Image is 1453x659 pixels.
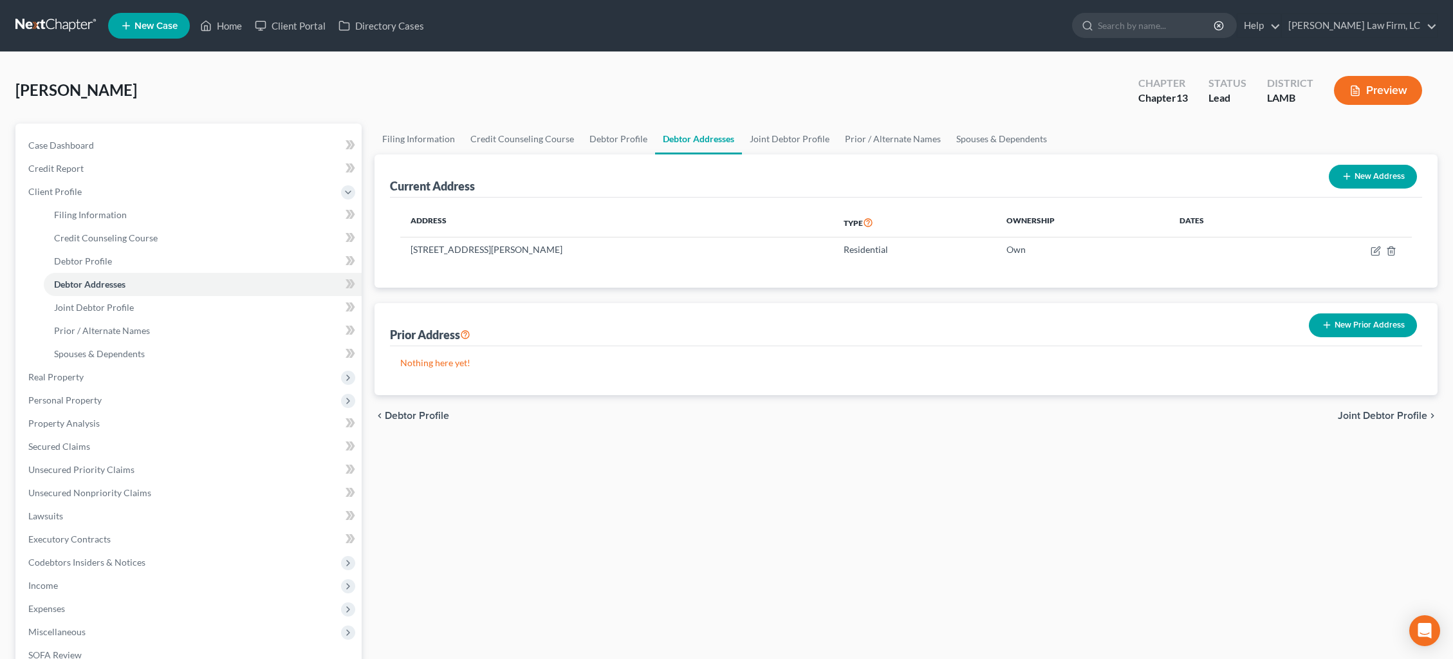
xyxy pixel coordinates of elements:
span: Debtor Profile [385,411,449,421]
a: Unsecured Priority Claims [18,458,362,481]
div: Chapter [1138,76,1188,91]
a: Case Dashboard [18,134,362,157]
span: Income [28,580,58,591]
a: Debtor Addresses [44,273,362,296]
p: Nothing here yet! [400,357,1412,369]
span: Spouses & Dependents [54,348,145,359]
span: Joint Debtor Profile [1338,411,1427,421]
a: Debtor Profile [44,250,362,273]
span: Lawsuits [28,510,63,521]
td: Residential [833,237,997,262]
button: Preview [1334,76,1422,105]
a: Spouses & Dependents [44,342,362,366]
a: Filing Information [44,203,362,227]
a: Credit Report [18,157,362,180]
a: Spouses & Dependents [949,124,1055,154]
a: Credit Counseling Course [463,124,582,154]
a: Prior / Alternate Names [837,124,949,154]
span: [PERSON_NAME] [15,80,137,99]
button: Joint Debtor Profile chevron_right [1338,411,1438,421]
a: Executory Contracts [18,528,362,551]
i: chevron_right [1427,411,1438,421]
a: Credit Counseling Course [44,227,362,250]
a: Home [194,14,248,37]
span: Filing Information [54,209,127,220]
a: Debtor Addresses [655,124,742,154]
span: Unsecured Nonpriority Claims [28,487,151,498]
span: Credit Report [28,163,84,174]
th: Dates [1169,208,1282,237]
div: Open Intercom Messenger [1409,615,1440,646]
span: New Case [134,21,178,31]
span: Secured Claims [28,441,90,452]
div: LAMB [1267,91,1313,106]
div: Chapter [1138,91,1188,106]
span: Executory Contracts [28,534,111,544]
span: Unsecured Priority Claims [28,464,134,475]
a: Secured Claims [18,435,362,458]
a: Prior / Alternate Names [44,319,362,342]
span: Case Dashboard [28,140,94,151]
a: Directory Cases [332,14,430,37]
span: Joint Debtor Profile [54,302,134,313]
span: Miscellaneous [28,626,86,637]
th: Ownership [996,208,1169,237]
button: New Prior Address [1309,313,1417,337]
a: Joint Debtor Profile [742,124,837,154]
div: Prior Address [390,327,470,342]
span: Debtor Addresses [54,279,125,290]
div: District [1267,76,1313,91]
a: Debtor Profile [582,124,655,154]
td: Own [996,237,1169,262]
i: chevron_left [375,411,385,421]
a: Property Analysis [18,412,362,435]
div: Current Address [390,178,475,194]
td: [STREET_ADDRESS][PERSON_NAME] [400,237,833,262]
div: Status [1208,76,1246,91]
span: Client Profile [28,186,82,197]
input: Search by name... [1098,14,1216,37]
a: Help [1237,14,1281,37]
span: Prior / Alternate Names [54,325,150,336]
span: Credit Counseling Course [54,232,158,243]
span: Property Analysis [28,418,100,429]
button: chevron_left Debtor Profile [375,411,449,421]
span: Personal Property [28,394,102,405]
a: Unsecured Nonpriority Claims [18,481,362,505]
span: Expenses [28,603,65,614]
button: New Address [1329,165,1417,189]
a: Joint Debtor Profile [44,296,362,319]
th: Address [400,208,833,237]
th: Type [833,208,997,237]
span: 13 [1176,91,1188,104]
span: Debtor Profile [54,255,112,266]
a: Filing Information [375,124,463,154]
a: [PERSON_NAME] Law Firm, LC [1282,14,1437,37]
a: Lawsuits [18,505,362,528]
a: Client Portal [248,14,332,37]
div: Lead [1208,91,1246,106]
span: Codebtors Insiders & Notices [28,557,145,568]
span: Real Property [28,371,84,382]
